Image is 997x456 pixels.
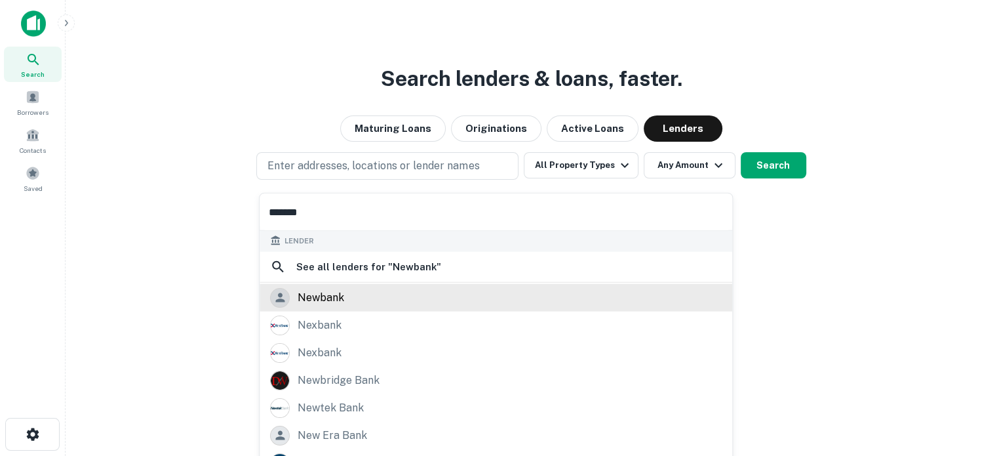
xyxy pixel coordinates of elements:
[298,287,344,307] div: newbank
[17,107,49,117] span: Borrowers
[298,370,380,390] div: newbridge bank
[260,311,732,339] a: nexbank
[284,236,314,247] span: Lender
[931,351,997,414] iframe: Chat Widget
[21,69,45,79] span: Search
[271,343,289,362] img: picture
[260,339,732,366] a: nexbank
[381,63,682,94] h3: Search lenders & loans, faster.
[644,152,735,178] button: Any Amount
[260,366,732,394] a: newbridge bank
[4,123,62,158] a: Contacts
[524,152,638,178] button: All Property Types
[4,47,62,82] a: Search
[340,115,446,142] button: Maturing Loans
[451,115,541,142] button: Originations
[271,371,289,389] img: newbridgebank.com.png
[260,421,732,449] a: new era bank
[298,342,342,362] div: nexbank
[298,315,342,335] div: nexbank
[4,161,62,196] a: Saved
[296,259,441,275] h6: See all lenders for " Newbank "
[20,145,46,155] span: Contacts
[256,152,518,180] button: Enter addresses, locations or lender names
[21,10,46,37] img: capitalize-icon.png
[271,398,289,417] img: picture
[547,115,638,142] button: Active Loans
[741,152,806,178] button: Search
[260,283,732,311] a: newbank
[644,115,722,142] button: Lenders
[24,183,43,194] span: Saved
[267,158,479,174] p: Enter addresses, locations or lender names
[260,394,732,421] a: newtek bank
[271,316,289,334] img: picture
[298,398,364,417] div: newtek bank
[4,85,62,120] a: Borrowers
[298,425,367,445] div: new era bank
